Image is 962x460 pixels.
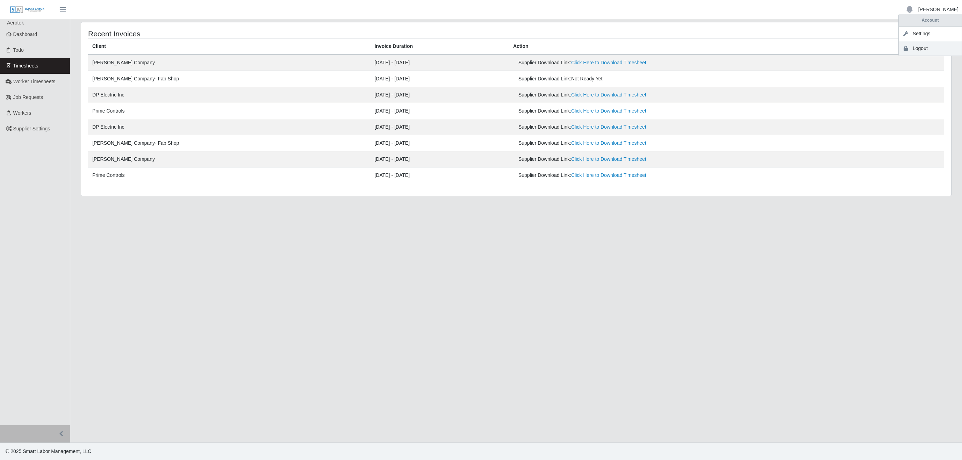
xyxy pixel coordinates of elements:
h4: Recent Invoices [88,29,439,38]
td: [DATE] - [DATE] [370,87,509,103]
a: Settings [899,27,962,41]
td: Prime Controls [88,167,370,184]
td: [DATE] - [DATE] [370,103,509,119]
div: Supplier Download Link: [518,172,792,179]
span: Workers [13,110,31,116]
span: Supplier Settings [13,126,50,131]
td: DP Electric Inc [88,87,370,103]
a: Click Here to Download Timesheet [571,124,646,130]
div: Supplier Download Link: [518,91,792,99]
span: Todo [13,47,24,53]
td: [PERSON_NAME] Company [88,151,370,167]
td: [DATE] - [DATE] [370,135,509,151]
div: Supplier Download Link: [518,75,792,82]
a: Click Here to Download Timesheet [571,156,646,162]
td: DP Electric Inc [88,119,370,135]
td: [DATE] - [DATE] [370,119,509,135]
td: [DATE] - [DATE] [370,71,509,87]
img: SLM Logo [10,6,45,14]
span: Worker Timesheets [13,79,55,84]
span: Not Ready Yet [571,76,603,81]
a: Click Here to Download Timesheet [571,92,646,98]
td: [PERSON_NAME] Company [88,55,370,71]
span: Timesheets [13,63,38,69]
span: Job Requests [13,94,43,100]
a: Click Here to Download Timesheet [571,172,646,178]
div: Supplier Download Link: [518,107,792,115]
th: Action [509,38,944,55]
td: [PERSON_NAME] Company- Fab Shop [88,135,370,151]
td: [DATE] - [DATE] [370,55,509,71]
a: Click Here to Download Timesheet [571,140,646,146]
span: Aerotek [7,20,24,26]
th: Client [88,38,370,55]
td: Prime Controls [88,103,370,119]
div: Supplier Download Link: [518,139,792,147]
div: Supplier Download Link: [518,59,792,66]
td: [PERSON_NAME] Company- Fab Shop [88,71,370,87]
a: [PERSON_NAME] [918,6,959,13]
a: Logout [899,41,962,56]
span: Dashboard [13,31,37,37]
strong: Account [922,18,939,23]
a: Click Here to Download Timesheet [571,60,646,65]
a: Click Here to Download Timesheet [571,108,646,114]
div: Supplier Download Link: [518,123,792,131]
td: [DATE] - [DATE] [370,167,509,184]
span: © 2025 Smart Labor Management, LLC [6,448,91,454]
td: [DATE] - [DATE] [370,151,509,167]
th: Invoice Duration [370,38,509,55]
div: Supplier Download Link: [518,156,792,163]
